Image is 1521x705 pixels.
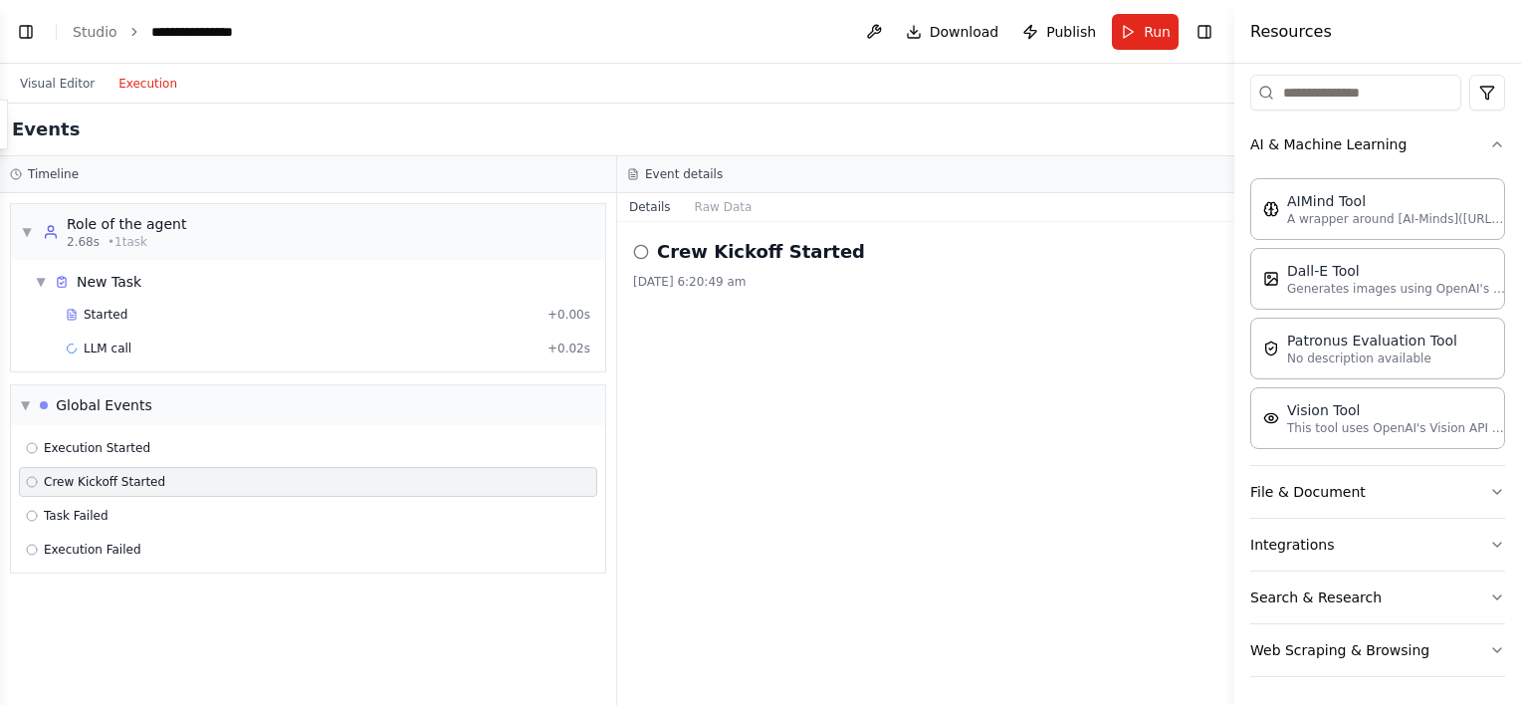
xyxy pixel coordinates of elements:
[1250,170,1505,465] div: AI & Machine Learning
[1287,420,1506,436] p: This tool uses OpenAI's Vision API to describe the contents of an image.
[1287,211,1506,227] p: A wrapper around [AI-Minds]([URL][DOMAIN_NAME]). Useful for when you need answers to questions fr...
[67,214,186,234] div: Role of the agent
[44,508,109,524] span: Task Failed
[84,307,127,323] span: Started
[21,397,30,413] span: ▼
[73,24,117,40] a: Studio
[1144,22,1171,42] span: Run
[657,238,865,266] h2: Crew Kickoff Started
[1263,271,1279,287] img: DallETool
[67,234,100,250] span: 2.68s
[1287,400,1506,420] div: Vision Tool
[107,72,189,96] button: Execution
[930,22,999,42] span: Download
[898,14,1007,50] button: Download
[44,440,150,456] span: Execution Started
[73,22,250,42] nav: breadcrumb
[108,234,147,250] span: • 1 task
[1014,14,1104,50] button: Publish
[1287,261,1506,281] div: Dall-E Tool
[1263,201,1279,217] img: AIMindTool
[1287,191,1506,211] div: AIMind Tool
[683,193,764,221] button: Raw Data
[12,116,80,143] h2: Events
[1287,331,1457,351] div: Patronus Evaluation Tool
[21,224,33,240] span: ▼
[1250,519,1505,571] button: Integrations
[1250,466,1505,518] button: File & Document
[1263,341,1279,356] img: PatronusEvalTool
[35,274,47,290] span: ▼
[8,72,107,96] button: Visual Editor
[1250,624,1505,676] button: Web Scraping & Browsing
[44,542,141,558] span: Execution Failed
[77,272,141,292] div: New Task
[645,166,723,182] h3: Event details
[1250,118,1505,170] button: AI & Machine Learning
[1250,20,1332,44] h4: Resources
[547,307,590,323] span: + 0.00s
[1263,410,1279,426] img: VisionTool
[28,166,79,182] h3: Timeline
[1250,67,1505,693] div: Tools
[44,474,165,490] span: Crew Kickoff Started
[633,274,1218,290] div: [DATE] 6:20:49 am
[84,341,131,356] span: LLM call
[1191,18,1218,46] button: Hide right sidebar
[1250,572,1505,623] button: Search & Research
[1287,281,1506,297] p: Generates images using OpenAI's Dall-E model.
[1046,22,1096,42] span: Publish
[1112,14,1179,50] button: Run
[1287,351,1457,366] p: No description available
[56,395,152,415] div: Global Events
[12,18,40,46] button: Show left sidebar
[547,341,590,356] span: + 0.02s
[617,193,683,221] button: Details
